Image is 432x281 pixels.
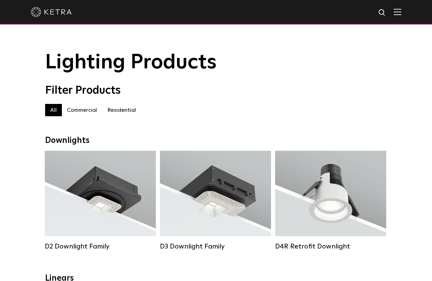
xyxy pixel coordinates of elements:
[45,52,217,73] span: Lighting Products
[275,242,386,251] div: D4R Retrofit Downlight
[45,151,156,251] a: D2 Downlight Family Lumen Output:1200Colors:White / Black / Gloss Black / Silver / Bronze / Silve...
[275,151,386,251] a: D4R Retrofit Downlight Lumen Output:800Colors:White / BlackBeam Angles:15° / 25° / 40° / 60°Watta...
[31,7,72,17] img: ketra-logo-2019-white
[394,9,401,15] img: Hamburger%20Nav.svg
[378,9,387,17] img: search icon
[45,84,387,97] div: Filter Products
[45,242,156,251] div: D2 Downlight Family
[45,136,387,146] div: Downlights
[45,104,62,116] label: All
[160,151,271,251] a: D3 Downlight Family Lumen Output:700 / 900 / 1100Colors:White / Black / Silver / Bronze / Paintab...
[62,104,102,116] label: Commercial
[160,242,271,251] div: D3 Downlight Family
[102,104,141,116] label: Residential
